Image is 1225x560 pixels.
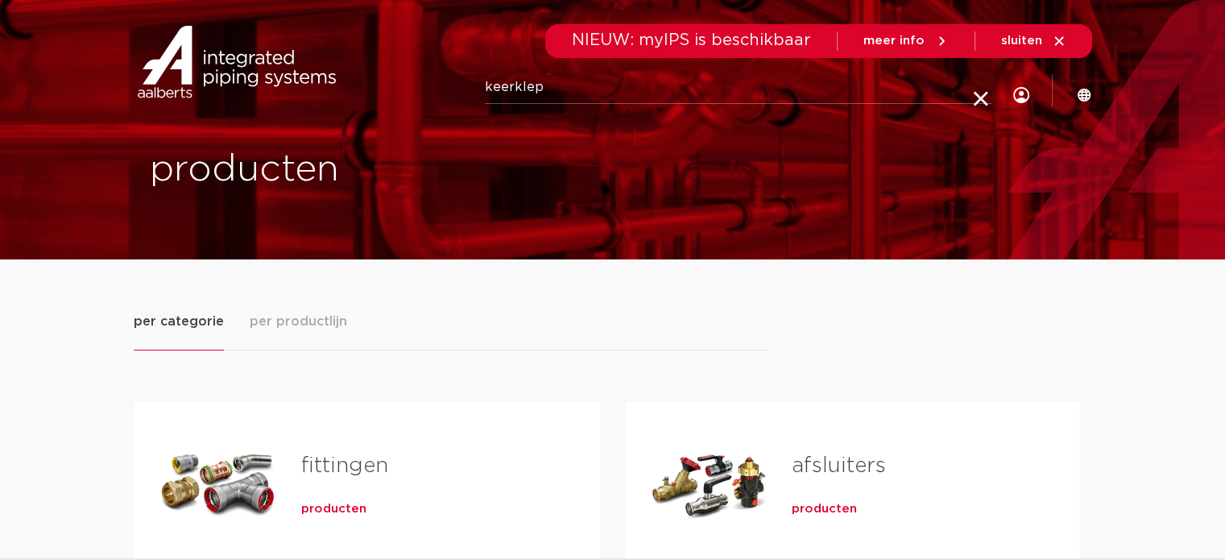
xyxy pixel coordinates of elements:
a: fittingen [301,455,388,476]
a: producten [301,501,366,517]
span: NIEUW: myIPS is beschikbaar [572,32,811,48]
a: meer info [863,34,949,48]
a: afsluiters [792,455,886,476]
span: sluiten [1001,35,1042,47]
h1: producten [150,144,605,196]
span: per categorie [134,312,224,331]
a: producten [792,501,857,517]
a: sluiten [1001,34,1066,48]
span: per productlijn [250,312,347,331]
input: zoeken... [485,72,991,104]
div: my IPS [1013,53,1029,128]
span: meer info [863,35,925,47]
